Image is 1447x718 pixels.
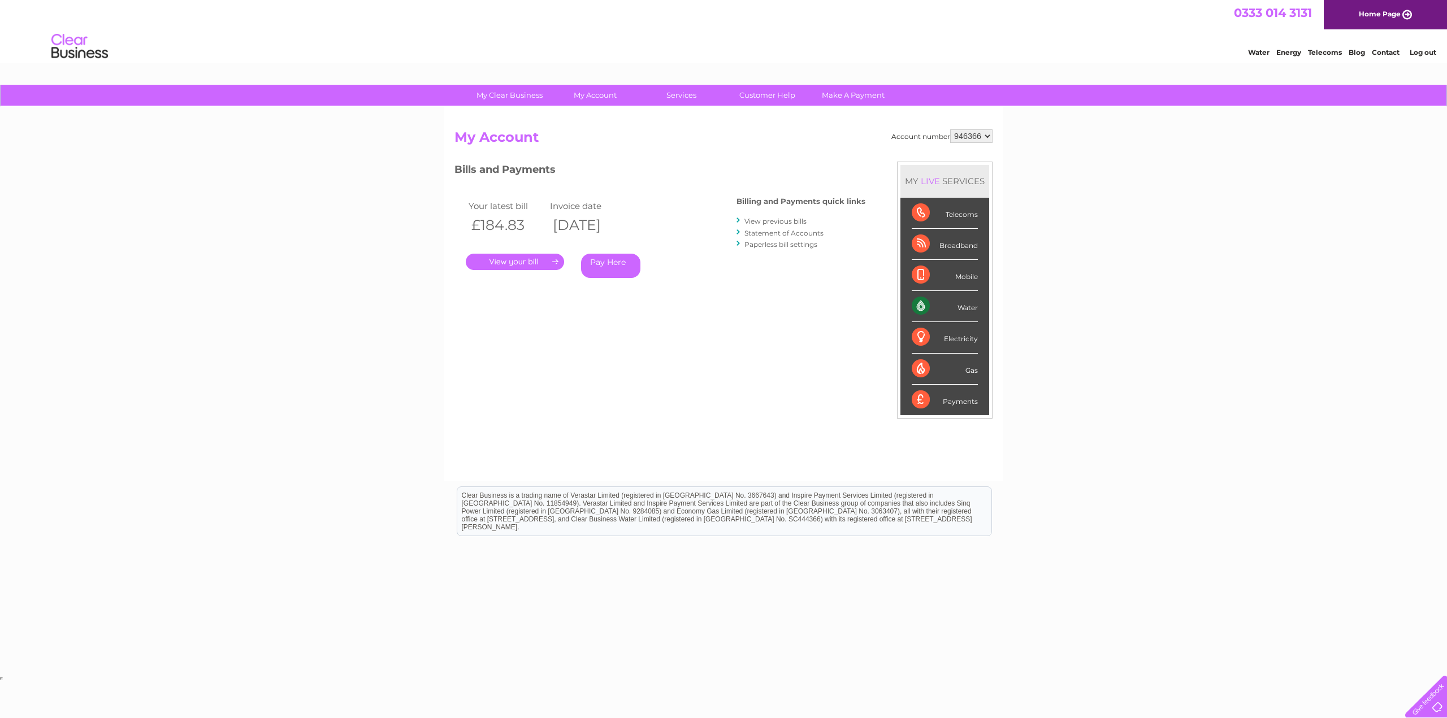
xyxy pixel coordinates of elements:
[635,85,728,106] a: Services
[891,129,993,143] div: Account number
[1276,48,1301,56] a: Energy
[1248,48,1270,56] a: Water
[912,260,978,291] div: Mobile
[454,129,993,151] h2: My Account
[912,229,978,260] div: Broadband
[463,85,556,106] a: My Clear Business
[900,165,989,197] div: MY SERVICES
[581,254,640,278] a: Pay Here
[1410,48,1436,56] a: Log out
[807,85,900,106] a: Make A Payment
[912,291,978,322] div: Water
[51,29,109,64] img: logo.png
[912,354,978,385] div: Gas
[744,217,807,225] a: View previous bills
[466,254,564,270] a: .
[466,198,547,214] td: Your latest bill
[744,229,824,237] a: Statement of Accounts
[919,176,942,186] div: LIVE
[744,240,817,249] a: Paperless bill settings
[912,385,978,415] div: Payments
[547,214,629,237] th: [DATE]
[457,6,991,55] div: Clear Business is a trading name of Verastar Limited (registered in [GEOGRAPHIC_DATA] No. 3667643...
[721,85,814,106] a: Customer Help
[1372,48,1400,56] a: Contact
[1234,6,1312,20] a: 0333 014 3131
[737,197,865,206] h4: Billing and Payments quick links
[547,198,629,214] td: Invoice date
[912,322,978,353] div: Electricity
[454,162,865,181] h3: Bills and Payments
[912,198,978,229] div: Telecoms
[1349,48,1365,56] a: Blog
[1308,48,1342,56] a: Telecoms
[549,85,642,106] a: My Account
[466,214,547,237] th: £184.83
